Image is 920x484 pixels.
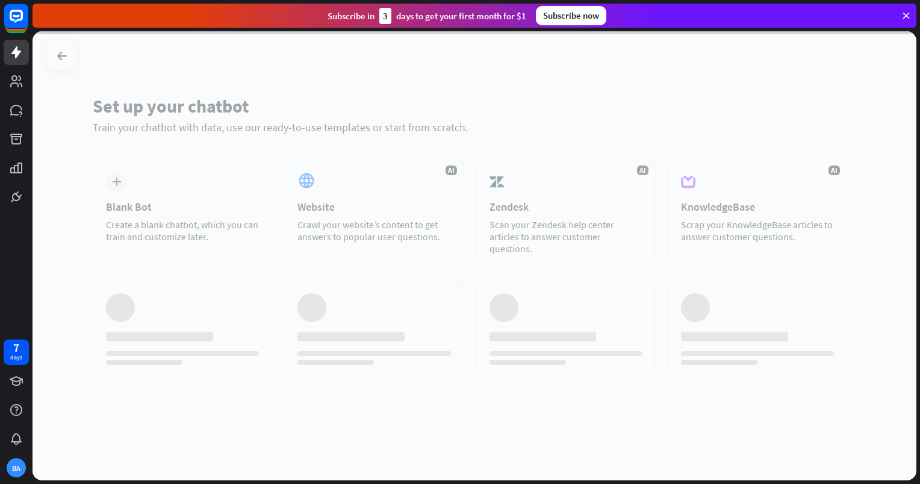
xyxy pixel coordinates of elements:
div: Subscribe in days to get your first month for $1 [328,8,526,24]
div: 7 [13,343,19,353]
div: 3 [379,8,391,24]
div: days [10,353,22,362]
div: Subscribe now [536,6,606,25]
a: 7 days [4,340,29,365]
div: BA [7,458,26,477]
